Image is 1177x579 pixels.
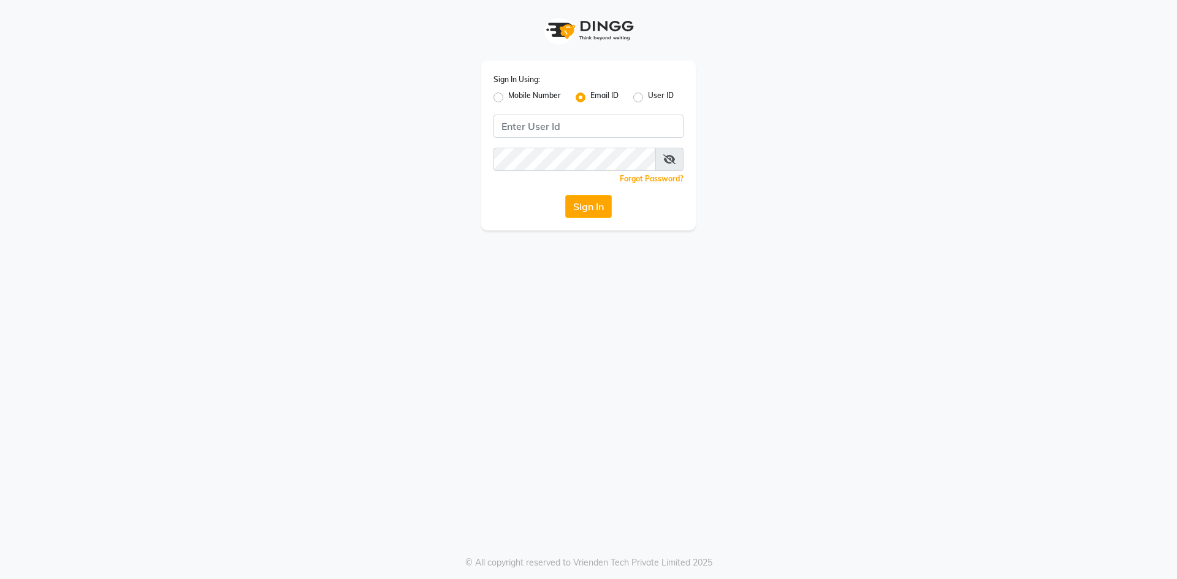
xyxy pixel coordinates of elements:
button: Sign In [565,195,612,218]
label: User ID [648,90,674,105]
label: Mobile Number [508,90,561,105]
img: logo1.svg [539,12,638,48]
a: Forgot Password? [620,174,684,183]
label: Email ID [590,90,619,105]
input: Username [493,148,656,171]
input: Username [493,115,684,138]
label: Sign In Using: [493,74,540,85]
